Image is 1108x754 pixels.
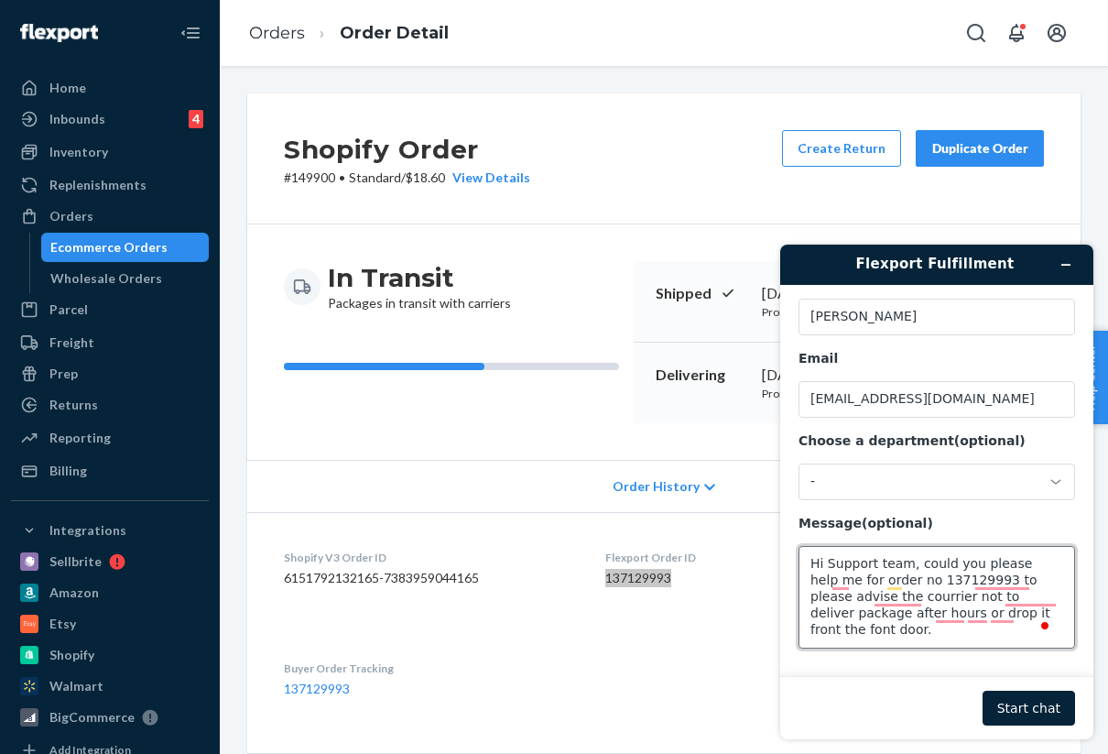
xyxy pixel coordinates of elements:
[234,6,463,60] ol: breadcrumbs
[11,170,209,200] a: Replenishments
[11,295,209,324] a: Parcel
[998,15,1035,51] button: Open notifications
[656,365,747,386] p: Delivering
[284,550,576,565] dt: Shopify V3 Order ID
[11,202,209,231] a: Orders
[49,552,102,571] div: Sellbrite
[762,386,915,401] p: Promised by [DATE]
[43,13,81,29] span: Chat
[49,429,111,447] div: Reporting
[605,550,793,565] dt: Flexport Order ID
[49,396,98,414] div: Returns
[49,584,99,602] div: Amazon
[328,261,511,294] h3: In Transit
[931,139,1028,158] div: Duplicate Order
[349,169,401,185] span: Standard
[49,143,108,161] div: Inventory
[50,269,162,288] div: Wholesale Orders
[172,15,209,51] button: Close Navigation
[49,521,126,540] div: Integrations
[49,677,103,695] div: Walmart
[49,207,93,225] div: Orders
[1038,15,1075,51] button: Open account menu
[189,110,203,128] div: 4
[11,672,209,701] a: Walmart
[11,578,209,607] a: Amazon
[11,328,209,357] a: Freight
[916,130,1044,167] button: Duplicate Order
[49,301,88,319] div: Parcel
[249,23,305,43] a: Orders
[49,462,87,480] div: Billing
[605,569,793,587] dd: 137129993
[11,390,209,420] a: Returns
[49,646,94,664] div: Shopify
[762,283,915,304] div: [DATE]
[11,104,209,134] a: Inbounds4
[613,477,700,496] span: Order History
[284,569,576,587] dd: 6151792132165-7383959044165
[284,681,350,696] a: 137129993
[11,359,209,388] a: Prep
[284,169,530,187] p: # 149900 / $18.60
[766,230,1108,754] iframe: To enrich screen reader interactions, please activate Accessibility in Grammarly extension settings
[284,661,576,676] dt: Buyer Order Tracking
[11,423,209,453] a: Reporting
[958,15,994,51] button: Open Search Box
[656,283,747,304] p: Shipped
[50,238,168,257] div: Ecommerce Orders
[762,304,915,320] p: Promised by [DATE]
[41,233,210,262] a: Ecommerce Orders
[49,365,78,383] div: Prep
[11,609,209,639] a: Etsy
[49,176,147,194] div: Replenishments
[340,23,449,43] a: Order Detail
[49,333,94,352] div: Freight
[49,110,105,128] div: Inbounds
[339,169,345,185] span: •
[762,365,915,386] div: [DATE]
[328,261,511,312] div: Packages in transit with carriers
[11,547,209,576] a: Sellbrite
[20,24,98,42] img: Flexport logo
[284,130,530,169] h2: Shopify Order
[49,615,76,633] div: Etsy
[49,79,86,97] div: Home
[11,516,209,545] button: Integrations
[11,73,209,103] a: Home
[782,130,901,167] button: Create Return
[41,264,210,293] a: Wholesale Orders
[11,640,209,670] a: Shopify
[445,169,530,187] button: View Details
[11,456,209,486] a: Billing
[11,137,209,167] a: Inventory
[11,703,209,732] a: BigCommerce
[49,708,135,727] div: BigCommerce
